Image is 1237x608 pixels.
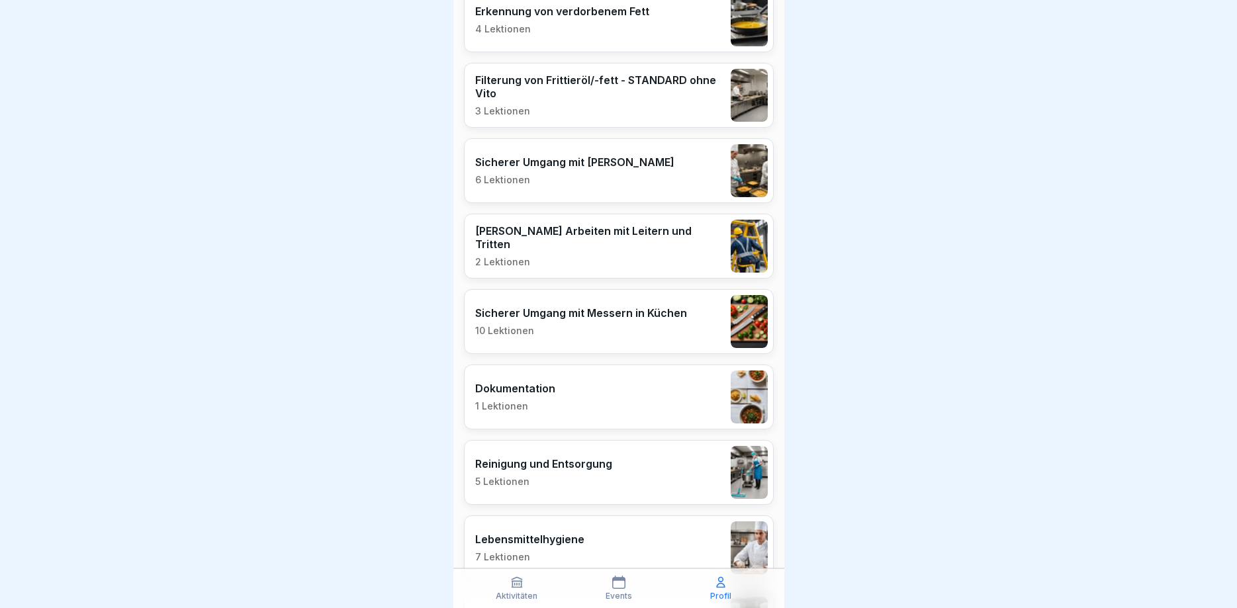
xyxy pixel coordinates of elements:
[731,295,768,348] img: bnqppd732b90oy0z41dk6kj2.png
[475,256,724,268] p: 2 Lektionen
[475,23,649,35] p: 4 Lektionen
[710,591,731,601] p: Profil
[731,220,768,273] img: v7bxruicv7vvt4ltkcopmkzf.png
[475,224,724,251] p: [PERSON_NAME] Arbeiten mit Leitern und Tritten
[475,325,687,337] p: 10 Lektionen
[464,63,774,128] a: Filterung von Frittieröl/-fett - STANDARD ohne Vito3 Lektionen
[475,155,674,169] p: Sicherer Umgang mit [PERSON_NAME]
[731,144,768,197] img: oyzz4yrw5r2vs0n5ee8wihvj.png
[731,446,768,499] img: nskg7vq6i7f4obzkcl4brg5j.png
[731,370,768,423] img: jg117puhp44y4en97z3zv7dk.png
[475,105,724,117] p: 3 Lektionen
[475,533,584,546] p: Lebensmittelhygiene
[464,138,774,203] a: Sicherer Umgang mit [PERSON_NAME]6 Lektionen
[464,515,774,580] a: Lebensmittelhygiene7 Lektionen
[475,551,584,563] p: 7 Lektionen
[475,5,649,18] p: Erkennung von verdorbenem Fett
[464,365,774,429] a: Dokumentation1 Lektionen
[606,591,632,601] p: Events
[496,591,537,601] p: Aktivitäten
[475,476,612,488] p: 5 Lektionen
[731,69,768,122] img: lnrteyew03wyeg2dvomajll7.png
[731,521,768,574] img: jz0fz12u36edh1e04itkdbcq.png
[475,382,555,395] p: Dokumentation
[475,174,674,186] p: 6 Lektionen
[464,440,774,505] a: Reinigung und Entsorgung5 Lektionen
[475,73,724,100] p: Filterung von Frittieröl/-fett - STANDARD ohne Vito
[475,306,687,320] p: Sicherer Umgang mit Messern in Küchen
[464,289,774,354] a: Sicherer Umgang mit Messern in Küchen10 Lektionen
[475,457,612,470] p: Reinigung und Entsorgung
[464,214,774,279] a: [PERSON_NAME] Arbeiten mit Leitern und Tritten2 Lektionen
[475,400,555,412] p: 1 Lektionen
